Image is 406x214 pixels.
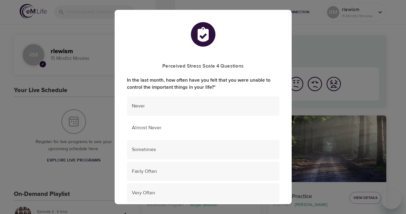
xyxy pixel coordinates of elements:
[132,103,274,110] span: Never
[132,168,274,175] span: Fairly Often
[127,63,279,69] h5: Perceived Stress Scale 4 Questions
[132,124,274,131] span: Almost Never
[132,146,274,153] span: Sometimes
[127,77,279,91] label: In the last month, how often have you felt that you were unable to control the important things i...
[132,189,274,196] span: Very Often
